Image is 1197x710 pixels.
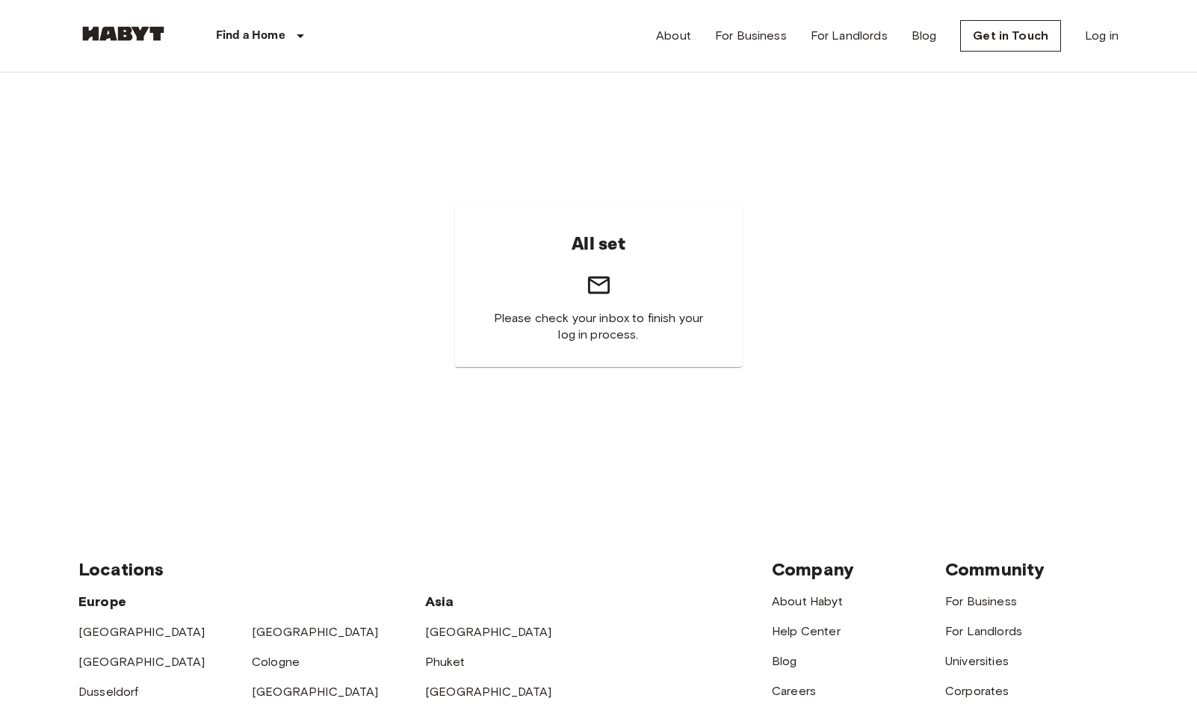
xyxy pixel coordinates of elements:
[78,625,205,639] a: [GEOGRAPHIC_DATA]
[772,624,841,638] a: Help Center
[1085,27,1119,45] a: Log in
[772,594,843,608] a: About Habyt
[425,593,454,610] span: Asia
[912,27,937,45] a: Blog
[216,27,285,45] p: Find a Home
[491,310,706,343] span: Please check your inbox to finish your log in process.
[78,26,168,41] img: Habyt
[945,594,1017,608] a: For Business
[572,229,625,260] h6: All set
[252,685,379,699] a: [GEOGRAPHIC_DATA]
[772,558,854,580] span: Company
[78,558,164,580] span: Locations
[425,685,552,699] a: [GEOGRAPHIC_DATA]
[945,624,1022,638] a: For Landlords
[252,655,300,669] a: Cologne
[78,685,139,699] a: Dusseldorf
[811,27,888,45] a: For Landlords
[772,684,816,698] a: Careers
[945,558,1045,580] span: Community
[945,654,1009,668] a: Universities
[656,27,691,45] a: About
[78,655,205,669] a: [GEOGRAPHIC_DATA]
[78,593,126,610] span: Europe
[945,684,1009,698] a: Corporates
[772,654,797,668] a: Blog
[960,20,1061,52] a: Get in Touch
[715,27,787,45] a: For Business
[425,655,465,669] a: Phuket
[425,625,552,639] a: [GEOGRAPHIC_DATA]
[252,625,379,639] a: [GEOGRAPHIC_DATA]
